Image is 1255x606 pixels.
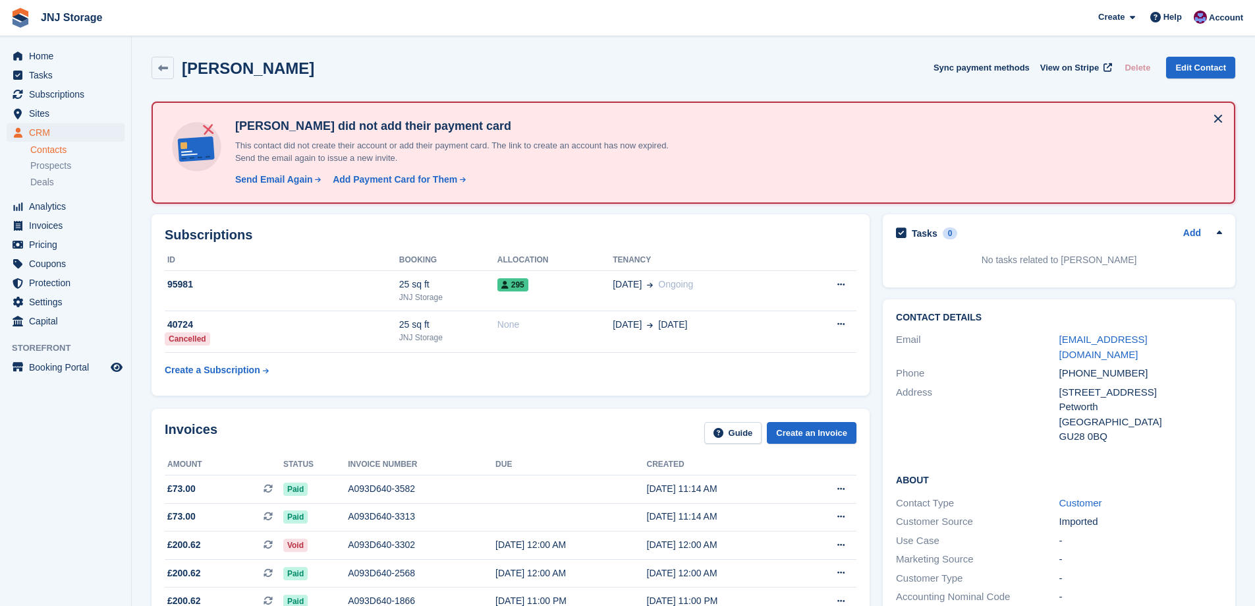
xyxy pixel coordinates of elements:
[1059,533,1222,549] div: -
[29,358,108,377] span: Booking Portal
[30,160,71,172] span: Prospects
[348,510,495,524] div: A093D640-3313
[896,313,1222,323] h2: Contact Details
[283,510,308,524] span: Paid
[1040,61,1099,75] span: View on Stripe
[896,385,1059,444] div: Address
[29,293,108,311] span: Settings
[1166,57,1235,78] a: Edit Contact
[283,454,348,475] th: Status
[165,454,283,475] th: Amount
[1059,366,1222,381] div: [PHONE_NUMBER]
[327,173,467,187] a: Add Payment Card for Them
[283,483,308,496] span: Paid
[7,47,125,65] a: menu
[767,422,856,444] a: Create an Invoice
[7,216,125,235] a: menu
[348,482,495,496] div: A093D640-3582
[29,216,108,235] span: Invoices
[647,510,798,524] div: [DATE] 11:14 AM
[348,454,495,475] th: Invoice number
[896,590,1059,605] div: Accounting Nominal Code
[1059,385,1222,400] div: [STREET_ADDRESS]
[29,123,108,142] span: CRM
[230,139,691,165] p: This contact did not create their account or add their payment card. The link to create an accoun...
[943,227,958,239] div: 0
[896,332,1059,362] div: Email
[399,278,497,291] div: 25 sq ft
[29,85,108,104] span: Subscriptions
[896,571,1059,586] div: Customer Type
[235,173,313,187] div: Send Email Again
[704,422,762,444] a: Guide
[497,318,613,332] div: None
[165,358,269,382] a: Create a Subscription
[1059,590,1222,605] div: -
[1059,400,1222,415] div: Petworth
[1209,11,1243,24] span: Account
[283,539,308,552] span: Void
[896,253,1222,267] p: No tasks related to [PERSON_NAME]
[1119,57,1156,78] button: Delete
[167,566,201,580] span: £200.62
[333,173,457,187] div: Add Payment Card for Them
[165,363,260,377] div: Create a Subscription
[165,318,399,332] div: 40724
[36,7,107,28] a: JNJ Storage
[912,227,937,239] h2: Tasks
[30,144,125,156] a: Contacts
[399,332,497,344] div: JNJ Storage
[29,66,108,84] span: Tasks
[167,538,201,552] span: £200.62
[7,312,125,330] a: menu
[1059,552,1222,567] div: -
[934,57,1030,78] button: Sync payment methods
[896,514,1059,530] div: Customer Source
[7,85,125,104] a: menu
[30,159,125,173] a: Prospects
[165,227,856,243] h2: Subscriptions
[29,197,108,216] span: Analytics
[29,274,108,292] span: Protection
[896,552,1059,567] div: Marketing Source
[348,566,495,580] div: A093D640-2568
[896,366,1059,381] div: Phone
[399,318,497,332] div: 25 sq ft
[896,496,1059,511] div: Contact Type
[495,454,646,475] th: Due
[495,538,646,552] div: [DATE] 12:00 AM
[165,278,399,291] div: 95981
[1059,429,1222,444] div: GU28 0BQ
[30,175,125,189] a: Deals
[7,255,125,273] a: menu
[1183,226,1201,241] a: Add
[1035,57,1115,78] a: View on Stripe
[230,119,691,134] h4: [PERSON_NAME] did not add their payment card
[165,250,399,271] th: ID
[7,123,125,142] a: menu
[399,250,497,271] th: Booking
[29,104,108,123] span: Sites
[658,318,687,332] span: [DATE]
[29,235,108,254] span: Pricing
[647,454,798,475] th: Created
[613,318,642,332] span: [DATE]
[1194,11,1207,24] img: Jonathan Scrase
[647,566,798,580] div: [DATE] 12:00 AM
[165,422,217,444] h2: Invoices
[7,235,125,254] a: menu
[29,312,108,330] span: Capital
[1059,497,1102,508] a: Customer
[1059,571,1222,586] div: -
[29,47,108,65] span: Home
[283,567,308,580] span: Paid
[658,279,693,289] span: Ongoing
[29,255,108,273] span: Coupons
[896,473,1222,486] h2: About
[167,482,196,496] span: £73.00
[169,119,225,175] img: no-card-linked-e7822e413c904bf8b177c4d89f31251c4716f9871600ec3ca5bfc59e148c83f4.svg
[495,566,646,580] div: [DATE] 12:00 AM
[165,332,210,346] div: Cancelled
[1059,415,1222,430] div: [GEOGRAPHIC_DATA]
[497,250,613,271] th: Allocation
